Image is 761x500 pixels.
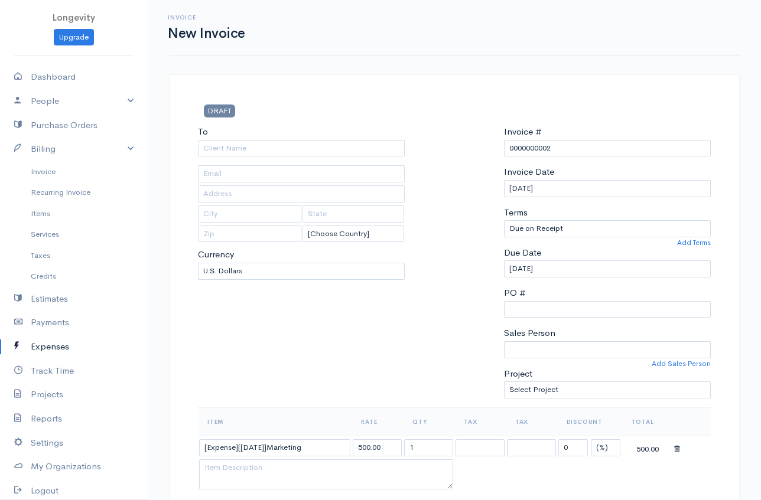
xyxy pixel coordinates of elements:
[623,440,672,455] div: 500.00
[504,326,555,340] label: Sales Person
[303,205,404,223] input: State
[198,185,405,202] input: Address
[557,407,622,436] th: Discount
[168,26,245,41] h1: New Invoice
[504,286,526,300] label: PO #
[53,12,95,23] span: Longevity
[506,407,557,436] th: Tax
[677,237,711,248] a: Add Terms
[168,14,245,21] h6: Invoice
[54,29,94,46] a: Upgrade
[504,206,528,220] label: Terms
[199,439,350,456] input: Item Name
[204,104,235,117] span: DRAFT
[504,125,542,139] label: Invoice #
[454,407,506,436] th: Tax
[403,407,454,436] th: Qty
[352,407,403,436] th: Rate
[198,165,405,182] input: Email
[504,180,711,197] input: dd-mm-yyyy
[198,140,405,157] input: Client Name
[652,358,711,369] a: Add Sales Person
[622,407,674,436] th: Total
[198,248,234,262] label: Currency
[504,260,711,277] input: dd-mm-yyyy
[504,165,554,179] label: Invoice Date
[198,125,208,139] label: To
[198,407,352,436] th: Item
[198,205,301,223] input: City
[504,367,532,381] label: Project
[504,246,541,260] label: Due Date
[198,226,301,243] input: Zip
